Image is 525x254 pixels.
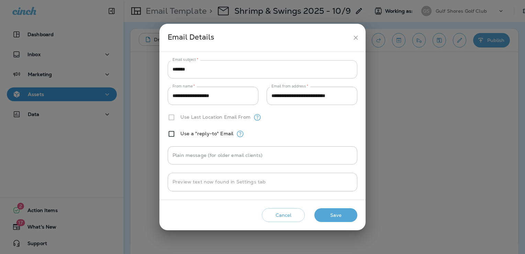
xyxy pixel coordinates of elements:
[271,84,308,89] label: Email from address
[262,208,305,222] button: Cancel
[180,114,250,120] label: Use Last Location Email From
[314,208,357,222] button: Save
[172,57,199,62] label: Email subject
[180,131,233,136] label: Use a "reply-to" Email
[349,31,362,44] button: close
[168,31,349,44] div: Email Details
[172,84,195,89] label: From name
